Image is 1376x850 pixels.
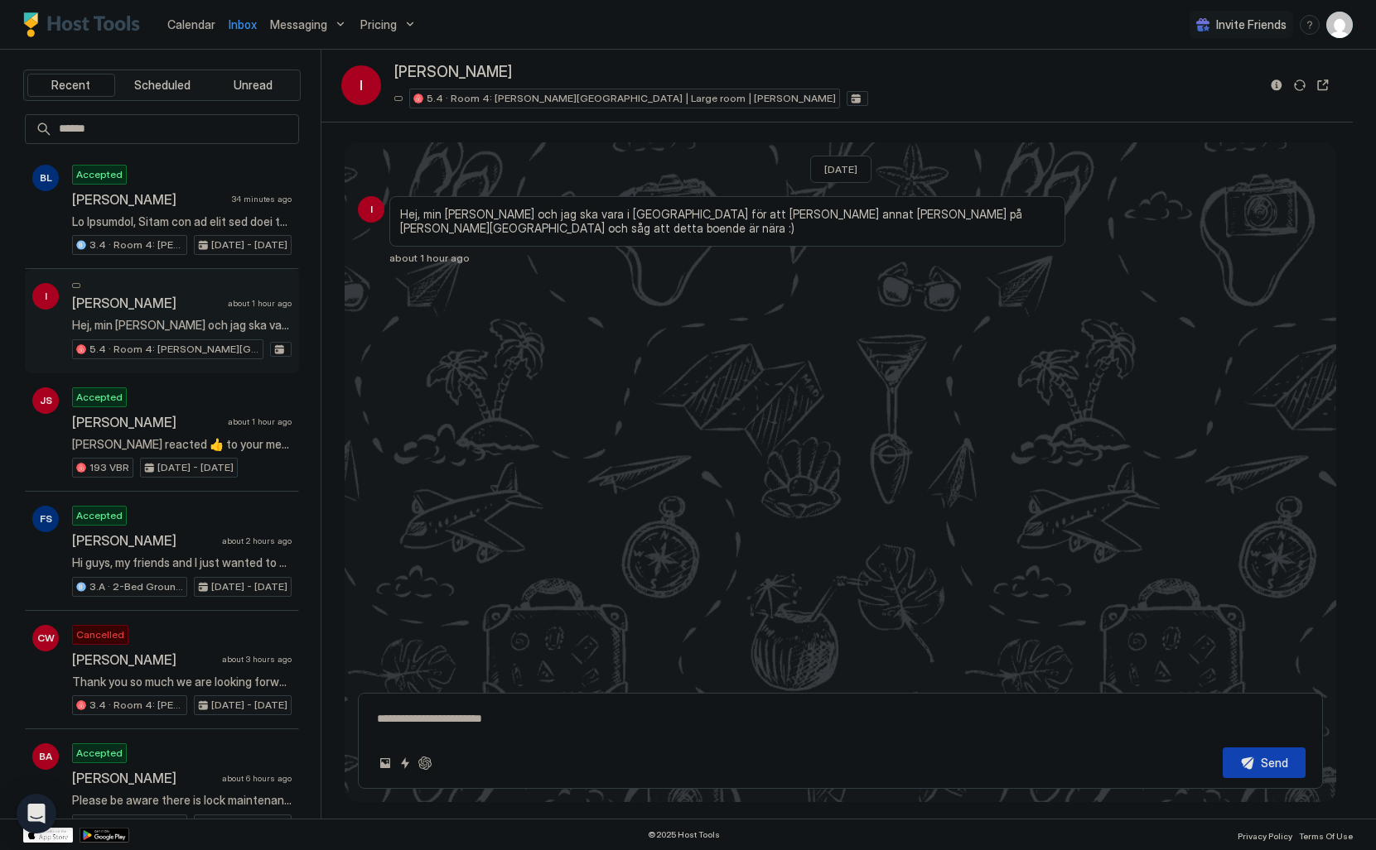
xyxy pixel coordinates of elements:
[51,78,90,93] span: Recent
[39,749,52,764] span: BA
[76,627,124,642] span: Cancelled
[211,698,287,713] span: [DATE] - [DATE]
[167,16,215,33] a: Calendar
[80,828,129,843] a: Google Play Store
[1267,75,1287,95] button: Reservation information
[23,70,301,101] div: tab-group
[222,773,292,784] span: about 6 hours ago
[824,163,857,175] span: [DATE]
[40,170,52,185] span: BL
[134,78,191,93] span: Scheduled
[222,654,292,665] span: about 3 hours ago
[360,75,363,95] span: I
[23,828,73,843] a: App Store
[228,298,292,309] span: about 1 hour ago
[72,770,215,786] span: [PERSON_NAME]
[89,460,129,475] span: 193 VBR
[222,535,292,546] span: about 2 hours ago
[45,289,47,304] span: I
[1238,831,1292,841] span: Privacy Policy
[72,793,292,808] span: Please be aware there is lock maintenance planned until 3pm so please don’t expect complete priva...
[72,191,225,208] span: [PERSON_NAME]
[234,78,273,93] span: Unread
[270,17,327,32] span: Messaging
[167,17,215,31] span: Calendar
[1261,754,1288,771] div: Send
[1299,831,1353,841] span: Terms Of Use
[40,393,52,408] span: JS
[232,194,292,204] span: 34 minutes ago
[72,532,215,549] span: [PERSON_NAME]
[72,651,215,668] span: [PERSON_NAME]
[118,74,206,97] button: Scheduled
[375,753,395,773] button: Upload image
[17,794,56,833] div: Open Intercom Messenger
[89,342,259,357] span: 5.4 · Room 4: [PERSON_NAME][GEOGRAPHIC_DATA] | Large room | [PERSON_NAME]
[1326,12,1353,38] div: User profile
[415,753,435,773] button: ChatGPT Auto Reply
[395,753,415,773] button: Quick reply
[1299,826,1353,843] a: Terms Of Use
[360,17,397,32] span: Pricing
[72,555,292,570] span: Hi guys, my friends and I just wanted to better understand the property and make sure we don’t wa...
[229,17,257,31] span: Inbox
[1313,75,1333,95] button: Open reservation
[72,675,292,689] span: Thank you so much we are looking forward to our stay in your place🥹
[72,437,292,452] span: [PERSON_NAME] reacted 👍 to your message "Yes we provide towels, there should be 2 large and 2 han...
[89,698,183,713] span: 3.4 · Room 4: [PERSON_NAME] Modern | Large room | [PERSON_NAME]
[23,12,147,37] a: Host Tools Logo
[211,238,287,252] span: [DATE] - [DATE]
[427,91,836,106] span: 5.4 · Room 4: [PERSON_NAME][GEOGRAPHIC_DATA] | Large room | [PERSON_NAME]
[76,746,123,761] span: Accepted
[72,414,221,430] span: [PERSON_NAME]
[72,295,221,311] span: [PERSON_NAME]
[27,74,115,97] button: Recent
[40,511,52,526] span: FS
[89,579,183,594] span: 3.A · 2-Bed Ground Floor Suite | Private Bath | [GEOGRAPHIC_DATA]
[76,390,123,405] span: Accepted
[1216,17,1287,32] span: Invite Friends
[389,252,470,264] span: about 1 hour ago
[89,817,183,832] span: 3.2 · Room 2: Sainsbury's | Ground Floor | [GEOGRAPHIC_DATA]
[400,207,1055,236] span: Hej, min [PERSON_NAME] och jag ska vara i [GEOGRAPHIC_DATA] för att [PERSON_NAME] annat [PERSON_N...
[394,63,512,82] span: [PERSON_NAME]
[72,214,292,229] span: Lo Ipsumdol, Sitam con ad elit sed doei tempori! Ut'la etdolor ma aliq eni ad Minimv. Qu nost exe...
[211,817,287,832] span: [DATE] - [DATE]
[229,16,257,33] a: Inbox
[228,416,292,427] span: about 1 hour ago
[89,238,183,252] span: 3.4 · Room 4: [PERSON_NAME] Modern | Large room | [PERSON_NAME]
[76,167,123,182] span: Accepted
[370,202,373,217] span: I
[1223,747,1306,778] button: Send
[157,460,234,475] span: [DATE] - [DATE]
[1238,826,1292,843] a: Privacy Policy
[52,115,298,143] input: Input Field
[72,318,292,333] span: Hej, min [PERSON_NAME] och jag ska vara i [GEOGRAPHIC_DATA] för att [PERSON_NAME] annat [PERSON_N...
[1290,75,1310,95] button: Sync reservation
[648,829,720,840] span: © 2025 Host Tools
[37,631,55,646] span: CW
[76,508,123,523] span: Accepted
[211,579,287,594] span: [DATE] - [DATE]
[209,74,297,97] button: Unread
[1300,15,1320,35] div: menu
